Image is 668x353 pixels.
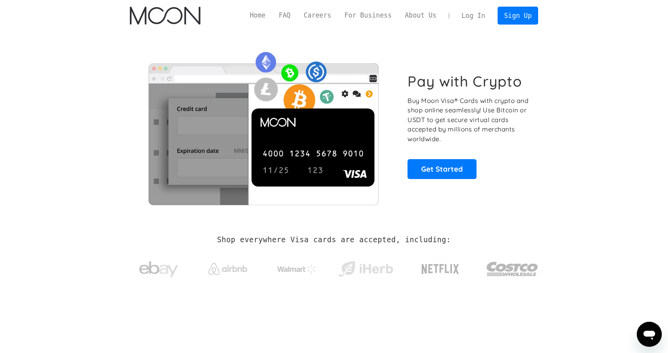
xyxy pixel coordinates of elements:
[498,7,538,24] a: Sign Up
[139,257,178,282] img: ebay
[338,11,398,20] a: For Business
[406,252,475,283] a: Netflix
[217,236,451,244] h2: Shop everywhere Visa cards are accepted, including:
[208,263,247,275] img: Airbnb
[243,11,272,20] a: Home
[198,255,257,279] a: Airbnb
[130,249,188,286] a: ebay
[130,46,397,205] img: Moon Cards let you spend your crypto anywhere Visa is accepted.
[277,264,316,274] img: Walmart
[130,7,200,25] a: home
[408,96,530,144] p: Buy Moon Visa® Cards with crypto and shop online seamlessly! Use Bitcoin or USDT to get secure vi...
[337,251,395,283] a: iHerb
[337,259,395,279] img: iHerb
[486,247,539,287] a: Costco
[130,7,200,25] img: Moon Logo
[637,322,662,347] iframe: Bouton de lancement de la fenêtre de messagerie
[408,159,477,179] a: Get Started
[486,254,539,284] img: Costco
[268,257,326,278] a: Walmart
[408,73,522,90] h1: Pay with Crypto
[272,11,297,20] a: FAQ
[297,11,338,20] a: Careers
[398,11,443,20] a: About Us
[455,7,492,24] a: Log In
[421,259,460,279] img: Netflix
